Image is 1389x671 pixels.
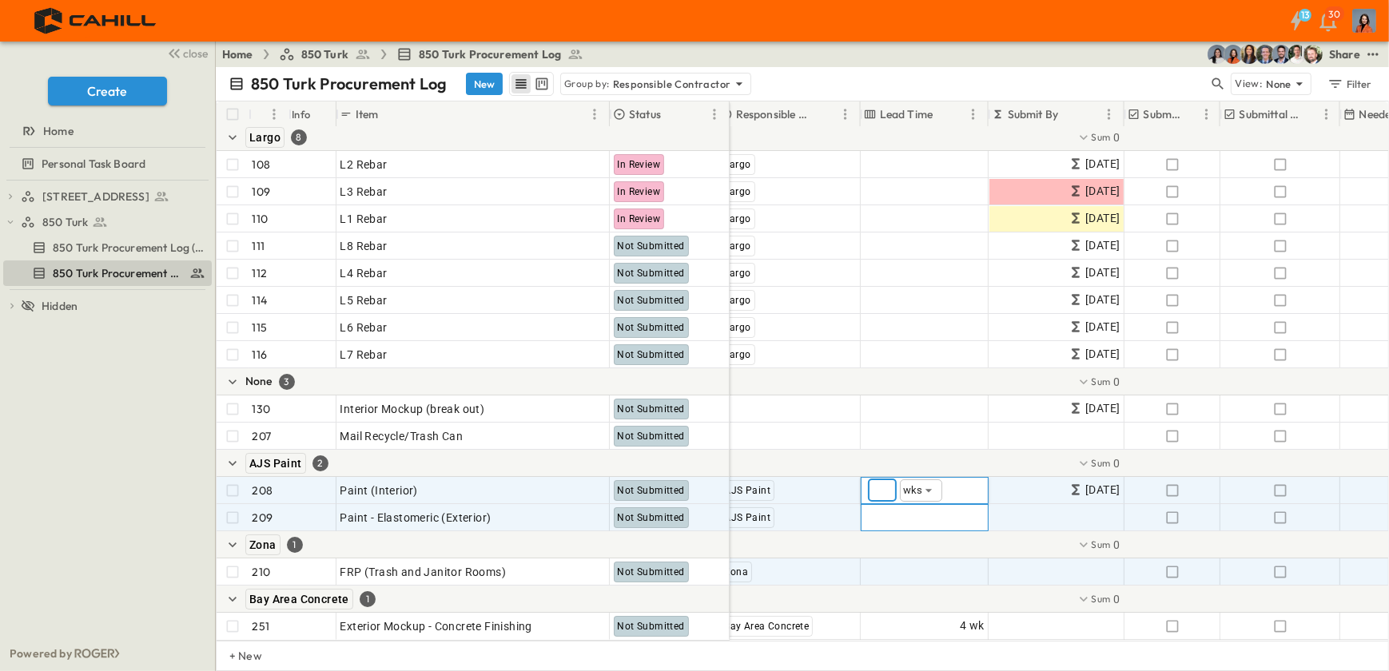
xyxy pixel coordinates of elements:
span: Not Submitted [618,485,685,496]
span: Bay Area Concrete [725,621,810,632]
button: Sort [255,105,273,123]
p: 115 [253,320,268,335]
span: [DATE] [1085,264,1120,282]
span: Not Submitted [618,621,685,632]
p: Sum [1092,375,1111,388]
span: AJS Paint [725,485,771,496]
p: Responsible Contractor [613,76,731,92]
img: Cindy De Leon (cdeleon@cahill-sf.com) [1208,45,1227,64]
span: [DATE] [1085,345,1120,363]
button: Sort [1061,105,1079,123]
span: L1 Rebar [340,211,388,227]
img: 4f72bfc4efa7236828875bac24094a5ddb05241e32d018417354e964050affa1.png [19,4,173,38]
p: 108 [253,157,271,173]
span: Not Submitted [618,322,685,333]
p: Item [356,106,379,122]
button: Sort [818,105,836,123]
p: Group by: [564,76,610,92]
span: close [184,46,209,62]
img: Casey Kasten (ckasten@cahill-sf.com) [1272,45,1291,64]
p: Sum [1092,592,1111,605]
span: Largo [725,240,751,252]
div: 850 Turktest [3,209,212,235]
span: Largo [725,213,751,224]
span: Zona [725,566,749,578]
span: 850 Turk [301,46,348,62]
div: 1 [360,591,376,607]
p: 30 [1329,8,1340,21]
p: 116 [253,347,268,363]
button: kanban view [531,74,551,93]
span: Mail Recycle/Trash Can [340,428,464,444]
span: [STREET_ADDRESS] [42,189,149,204]
p: 110 [253,211,269,227]
span: 4 wk [960,617,985,635]
img: Jared Salin (jsalin@cahill-sf.com) [1256,45,1275,64]
button: Sort [664,105,682,123]
p: 850 Turk Procurement Log [251,73,447,95]
span: 0 [1113,129,1120,145]
span: In Review [618,213,661,224]
span: Not Submitted [618,403,685,415]
img: Stephanie McNeill (smcneill@cahill-sf.com) [1224,45,1243,64]
p: Sum [1092,538,1111,551]
button: Create [48,77,167,105]
p: 208 [253,482,273,498]
button: New [466,73,503,95]
span: Largo [725,159,751,170]
button: Menu [964,105,983,124]
span: In Review [618,159,661,170]
span: [DATE] [1085,182,1120,201]
span: Not Submitted [618,431,685,442]
a: [STREET_ADDRESS] [21,185,209,208]
p: None [245,373,273,389]
div: 2 [312,455,328,471]
a: 850 Turk [279,46,371,62]
span: L5 Rebar [340,292,388,308]
span: wks [903,484,923,496]
span: Personal Task Board [42,156,145,172]
span: 850 Turk Procurement Log [53,265,183,281]
span: Not Submitted [618,240,685,252]
div: [STREET_ADDRESS]test [3,184,212,209]
span: Not Submitted [618,268,685,279]
p: 111 [253,238,265,254]
a: Home [3,120,209,142]
span: L3 Rebar [340,184,388,200]
span: L4 Rebar [340,265,388,281]
button: 13 [1280,6,1312,35]
button: Menu [1197,105,1216,124]
span: Not Submitted [618,349,685,360]
div: # [249,101,289,127]
div: 850 Turk Procurement Logtest [3,260,212,286]
span: L7 Rebar [340,347,388,363]
span: FRP (Trash and Janitor Rooms) [340,564,507,580]
span: 850 Turk Procurement Log (Copy) [53,240,209,256]
div: Info [292,92,311,137]
button: Menu [265,105,284,124]
p: 207 [253,428,272,444]
span: [DATE] [1085,318,1120,336]
div: 8 [291,129,307,145]
span: 0 [1113,591,1120,607]
span: Zona [249,538,277,551]
span: Not Submitted [618,566,685,578]
img: Kyle Baltes (kbaltes@cahill-sf.com) [1288,45,1307,64]
span: Exterior Mockup - Concrete Finishing [340,618,532,634]
span: [DATE] [1085,399,1120,418]
button: close [161,42,212,64]
button: Menu [1100,105,1119,124]
img: Profile Picture [1352,9,1376,33]
div: Personal Task Boardtest [3,151,212,177]
button: Menu [1317,105,1336,124]
p: 112 [253,265,268,281]
span: Interior Mockup (break out) [340,401,485,417]
div: 1 [287,537,303,553]
span: [DATE] [1085,291,1120,309]
span: L6 Rebar [340,320,388,335]
p: View: [1235,75,1263,93]
span: Largo [725,349,751,360]
h6: 13 [1301,9,1310,22]
p: Responsible Contractor [736,106,815,122]
a: Personal Task Board [3,153,209,175]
